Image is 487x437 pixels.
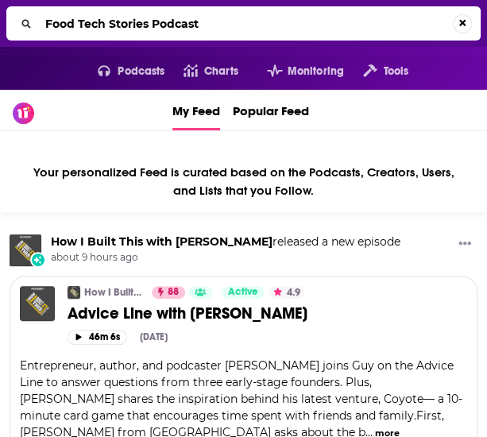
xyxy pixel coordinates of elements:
h3: released a new episode [51,234,400,249]
a: Advice Line with [PERSON_NAME] [68,304,467,323]
button: open menu [344,59,408,84]
button: Show More Button [452,234,477,254]
span: about 9 hours ago [51,251,400,265]
img: How I Built This with Guy Raz [68,286,80,299]
a: How I Built This with Guy Raz [51,234,272,249]
div: [DATE] [140,331,168,342]
span: Charts [204,60,238,83]
button: 4.9 [269,286,305,299]
input: Search... [39,11,453,37]
span: Monitoring [288,60,344,83]
div: New Episode [30,252,46,268]
img: How I Built This with Guy Raz [10,234,41,266]
button: open menu [248,59,344,84]
span: Tools [383,60,408,83]
a: Popular Feed [233,90,309,130]
span: 88 [168,284,179,300]
button: 46m 6s [68,330,127,345]
span: Advice Line with [PERSON_NAME] [68,304,307,323]
a: Charts [164,59,238,84]
div: Search... [6,6,481,41]
img: Advice Line with Tim Ferriss [20,286,55,321]
span: Active [228,284,258,300]
button: open menu [79,59,165,84]
a: Active [222,286,265,299]
a: How I Built This with [PERSON_NAME] [84,286,141,299]
span: Popular Feed [233,93,309,128]
span: My Feed [172,93,220,128]
a: My Feed [172,90,220,130]
a: 88 [152,286,185,299]
span: Podcasts [118,60,164,83]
